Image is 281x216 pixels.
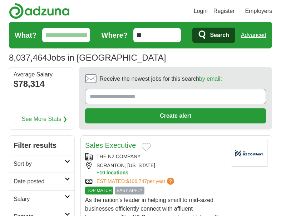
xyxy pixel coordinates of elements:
a: See More Stats ❯ [22,115,68,123]
label: Where? [102,30,128,41]
div: Average Salary [14,72,69,78]
span: $106,747 [126,178,147,184]
img: Company logo [232,140,267,167]
span: Receive the newest jobs for this search : [99,75,222,83]
span: EASY APPLY [115,187,144,194]
a: by email [199,76,221,82]
button: +10 locations [97,169,226,176]
label: What? [15,30,36,41]
img: Adzuna logo [9,3,70,19]
a: Login [194,7,208,15]
div: $78,314 [14,78,69,90]
span: + [97,169,99,176]
h2: Salary [14,195,65,203]
a: Salary [9,190,74,208]
h2: Date posted [14,177,65,186]
a: Date posted [9,173,74,190]
span: TOP MATCH [85,187,113,194]
span: ? [167,178,174,185]
div: THE N2 COMPANY [85,153,226,160]
a: Advanced [241,28,266,42]
h2: Filter results [9,136,74,155]
button: Create alert [85,108,266,123]
button: Search [192,28,235,43]
span: 8,037,464 [9,51,47,64]
span: Search [210,28,229,42]
a: Sales Executive [85,141,136,149]
h1: Jobs in [GEOGRAPHIC_DATA] [9,53,166,62]
h2: Sort by [14,160,65,168]
div: SCRANTON, [US_STATE] [85,162,226,176]
a: Register [213,7,235,15]
a: ESTIMATED:$106,747per year? [97,178,176,185]
button: Add to favorite jobs [142,143,151,151]
a: Sort by [9,155,74,173]
a: Employers [245,7,272,15]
